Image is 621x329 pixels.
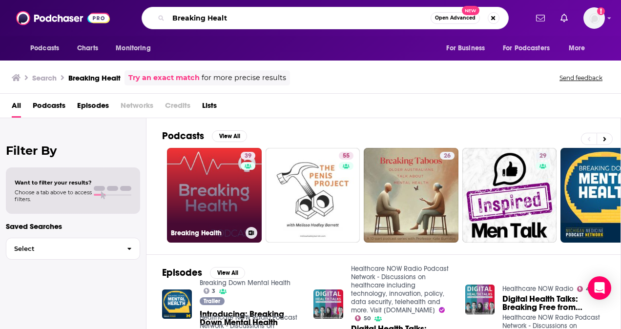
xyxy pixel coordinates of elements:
[6,222,140,231] p: Saved Searches
[202,98,217,118] a: Lists
[586,287,593,291] span: 49
[15,179,92,186] span: Want to filter your results?
[497,39,564,58] button: open menu
[6,246,119,252] span: Select
[162,289,192,319] img: Introducing: Breaking Down Mental Health
[462,6,479,15] span: New
[364,316,371,321] span: 50
[439,39,497,58] button: open menu
[588,276,611,300] div: Open Intercom Messenger
[569,41,585,55] span: More
[142,7,509,29] div: Search podcasts, credits, & more...
[204,298,220,304] span: Trailer
[200,310,302,327] a: Introducing: Breaking Down Mental Health
[364,148,458,243] a: 26
[536,152,550,160] a: 29
[71,39,104,58] a: Charts
[503,41,550,55] span: For Podcasters
[165,98,190,118] span: Credits
[446,41,485,55] span: For Business
[583,7,605,29] button: Show profile menu
[241,152,255,160] a: 39
[162,130,204,142] h2: Podcasts
[313,289,343,319] img: Digital Health Talks: Breaking Free from Healthcare's Escape Room
[583,7,605,29] span: Logged in as arobertson1
[343,151,350,161] span: 55
[162,267,245,279] a: EpisodesView All
[597,7,605,15] svg: Add a profile image
[77,41,98,55] span: Charts
[121,98,153,118] span: Networks
[128,72,200,83] a: Try an exact match
[562,39,598,58] button: open menu
[502,295,605,311] a: Digital Health Talks: Breaking Free from Healthcare's Escape Room
[167,148,262,243] a: 39Breaking Health
[351,265,449,314] a: Healthcare NOW Radio Podcast Network - Discussions on healthcare including technology, innovation...
[77,98,109,118] a: Episodes
[266,148,360,243] a: 55
[502,285,573,293] a: Healthcare NOW Radio
[212,130,247,142] button: View All
[162,267,202,279] h2: Episodes
[210,267,245,279] button: View All
[15,189,92,203] span: Choose a tab above to access filters.
[6,144,140,158] h2: Filter By
[339,152,353,160] a: 55
[355,315,371,321] a: 50
[202,72,286,83] span: for more precise results
[212,289,215,293] span: 3
[6,238,140,260] button: Select
[431,12,480,24] button: Open AdvancedNew
[539,151,546,161] span: 29
[465,285,495,314] img: Digital Health Talks: Breaking Free from Healthcare's Escape Room
[109,39,163,58] button: open menu
[32,73,57,82] h3: Search
[168,10,431,26] input: Search podcasts, credits, & more...
[435,16,476,21] span: Open Advanced
[204,288,216,294] a: 3
[577,286,593,292] a: 49
[23,39,72,58] button: open menu
[116,41,150,55] span: Monitoring
[33,98,65,118] a: Podcasts
[68,73,121,82] h3: Breaking Healt
[557,10,572,26] a: Show notifications dropdown
[171,229,242,237] h3: Breaking Health
[162,130,247,142] a: PodcastsView All
[200,279,290,287] a: Breaking Down Mental Health
[557,74,605,82] button: Send feedback
[532,10,549,26] a: Show notifications dropdown
[583,7,605,29] img: User Profile
[440,152,455,160] a: 26
[30,41,59,55] span: Podcasts
[12,98,21,118] a: All
[444,151,451,161] span: 26
[462,148,557,243] a: 29
[245,151,251,161] span: 39
[16,9,110,27] img: Podchaser - Follow, Share and Rate Podcasts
